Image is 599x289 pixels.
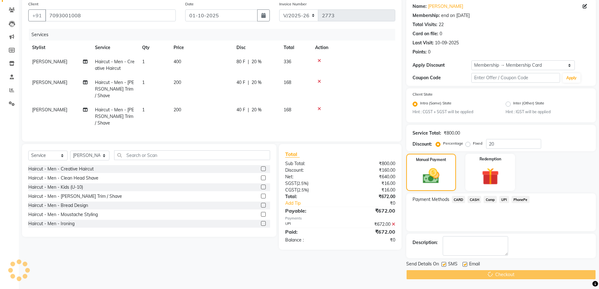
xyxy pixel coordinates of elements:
[233,41,280,55] th: Disc
[248,107,249,113] span: |
[174,59,181,64] span: 400
[28,9,46,21] button: +91
[252,58,262,65] span: 20 %
[340,180,400,187] div: ₹16.00
[340,228,400,236] div: ₹672.00
[413,196,449,203] span: Payment Methods
[32,80,67,85] span: [PERSON_NAME]
[91,41,138,55] th: Service
[284,107,291,113] span: 168
[413,109,496,115] small: Hint : CGST + SGST will be applied
[252,107,262,113] span: 20 %
[138,41,170,55] th: Qty
[439,21,444,28] div: 22
[406,261,439,269] span: Send Details On
[413,49,427,55] div: Points:
[142,107,145,113] span: 1
[413,239,438,246] div: Description:
[340,193,400,200] div: ₹672.00
[444,130,460,136] div: ₹800.00
[280,180,340,187] div: ( )
[280,221,340,228] div: UPI
[443,141,463,146] label: Percentage
[285,151,300,158] span: Total
[280,237,340,243] div: Balance :
[142,59,145,64] span: 1
[413,3,427,10] div: Name:
[28,220,75,227] div: Haircut - Men - Ironing
[340,207,400,214] div: ₹672.00
[236,58,245,65] span: 80 F
[285,216,395,221] div: Payments
[28,1,38,7] label: Client
[248,58,249,65] span: |
[441,12,470,19] div: end on [DATE]
[280,228,340,236] div: Paid:
[298,181,307,186] span: 2.5%
[340,160,400,167] div: ₹800.00
[413,12,440,19] div: Membership:
[413,62,472,69] div: Apply Discount
[448,261,458,269] span: SMS
[142,80,145,85] span: 1
[428,3,463,10] a: [PERSON_NAME]
[45,9,176,21] input: Search by Name/Mobile/Email/Code
[468,196,481,203] span: CASH
[280,200,350,207] a: Add Tip
[280,187,340,193] div: ( )
[280,160,340,167] div: Sub Total:
[170,41,233,55] th: Price
[413,92,433,97] label: Client State
[440,31,442,37] div: 0
[435,40,459,46] div: 10-09-2025
[285,187,297,193] span: CGST
[506,109,590,115] small: Hint : IGST will be applied
[174,107,181,113] span: 200
[32,107,67,113] span: [PERSON_NAME]
[280,207,340,214] div: Payable:
[413,21,437,28] div: Total Visits:
[471,73,560,83] input: Enter Offer / Coupon Code
[185,1,194,7] label: Date
[311,41,395,55] th: Action
[418,166,445,186] img: _cash.svg
[32,59,67,64] span: [PERSON_NAME]
[340,187,400,193] div: ₹16.00
[174,80,181,85] span: 200
[413,75,472,81] div: Coupon Code
[413,141,432,147] div: Discount:
[28,193,122,200] div: Haircut - Men - [PERSON_NAME] Trim / Shave
[513,100,544,108] label: Inter (Other) State
[280,41,311,55] th: Total
[114,150,270,160] input: Search or Scan
[452,196,465,203] span: CARD
[95,59,135,71] span: Haircut - Men - Creative Haircut
[252,79,262,86] span: 20 %
[28,166,94,172] div: Haircut - Men - Creative Haircut
[95,107,134,126] span: Haircut - Men - [PERSON_NAME] Trim / Shave
[350,200,400,207] div: ₹0
[29,29,400,41] div: Services
[480,156,501,162] label: Redemption
[420,100,452,108] label: Intra (Same) State
[28,202,88,209] div: Haircut - Men - Bread Design
[285,181,297,186] span: SGST
[28,184,83,191] div: Haircut - Men - Kids (U-10)
[298,187,308,192] span: 2.5%
[413,130,441,136] div: Service Total:
[469,261,480,269] span: Email
[413,40,434,46] div: Last Visit:
[236,79,245,86] span: 40 F
[95,80,134,98] span: Haircut - Men - [PERSON_NAME] Trim / Shave
[248,79,249,86] span: |
[280,174,340,180] div: Net:
[280,167,340,174] div: Discount:
[340,221,400,228] div: ₹672.00
[473,141,482,146] label: Fixed
[236,107,245,113] span: 40 F
[340,237,400,243] div: ₹0
[484,196,497,203] span: Comp
[340,174,400,180] div: ₹640.00
[428,49,430,55] div: 0
[284,59,291,64] span: 336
